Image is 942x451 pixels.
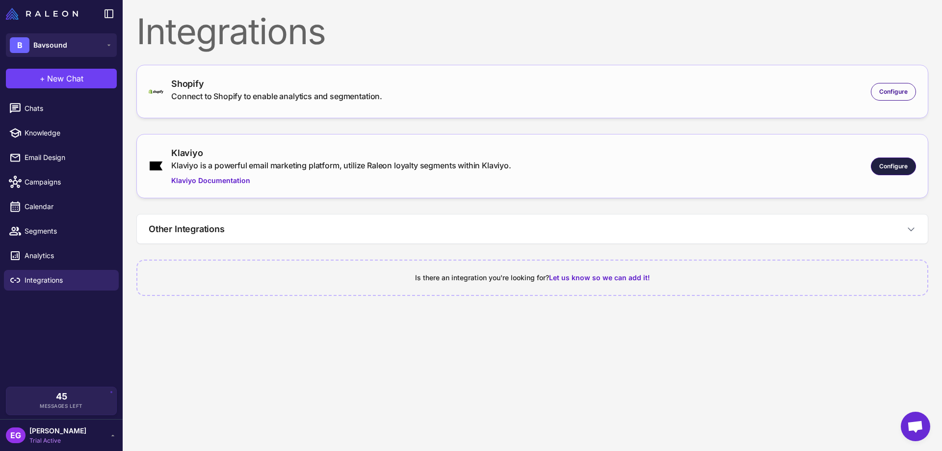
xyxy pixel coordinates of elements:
[25,128,111,138] span: Knowledge
[4,98,119,119] a: Chats
[25,152,111,163] span: Email Design
[4,196,119,217] a: Calendar
[40,402,83,410] span: Messages Left
[25,250,111,261] span: Analytics
[879,87,908,96] span: Configure
[4,123,119,143] a: Knowledge
[4,172,119,192] a: Campaigns
[10,37,29,53] div: B
[6,8,78,20] img: Raleon Logo
[4,221,119,241] a: Segments
[136,14,928,49] div: Integrations
[29,425,86,436] span: [PERSON_NAME]
[6,69,117,88] button: +New Chat
[149,89,163,94] img: shopify-logo-primary-logo-456baa801ee66a0a435671082365958316831c9960c480451dd0330bcdae304f.svg
[25,275,111,286] span: Integrations
[149,160,163,171] img: klaviyo.png
[29,436,86,445] span: Trial Active
[879,162,908,171] span: Configure
[137,214,928,243] button: Other Integrations
[171,175,511,186] a: Klaviyo Documentation
[171,159,511,171] div: Klaviyo is a powerful email marketing platform, utilize Raleon loyalty segments within Klaviyo.
[6,33,117,57] button: BBavsound
[33,40,67,51] span: Bavsound
[25,103,111,114] span: Chats
[549,273,650,282] span: Let us know so we can add it!
[171,77,382,90] div: Shopify
[56,392,67,401] span: 45
[4,147,119,168] a: Email Design
[6,8,82,20] a: Raleon Logo
[171,90,382,102] div: Connect to Shopify to enable analytics and segmentation.
[6,427,26,443] div: EG
[171,146,511,159] div: Klaviyo
[4,245,119,266] a: Analytics
[25,201,111,212] span: Calendar
[901,412,930,441] div: Open chat
[40,73,45,84] span: +
[149,272,916,283] div: Is there an integration you're looking for?
[47,73,83,84] span: New Chat
[25,177,111,187] span: Campaigns
[149,222,225,236] h3: Other Integrations
[4,270,119,291] a: Integrations
[25,226,111,237] span: Segments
